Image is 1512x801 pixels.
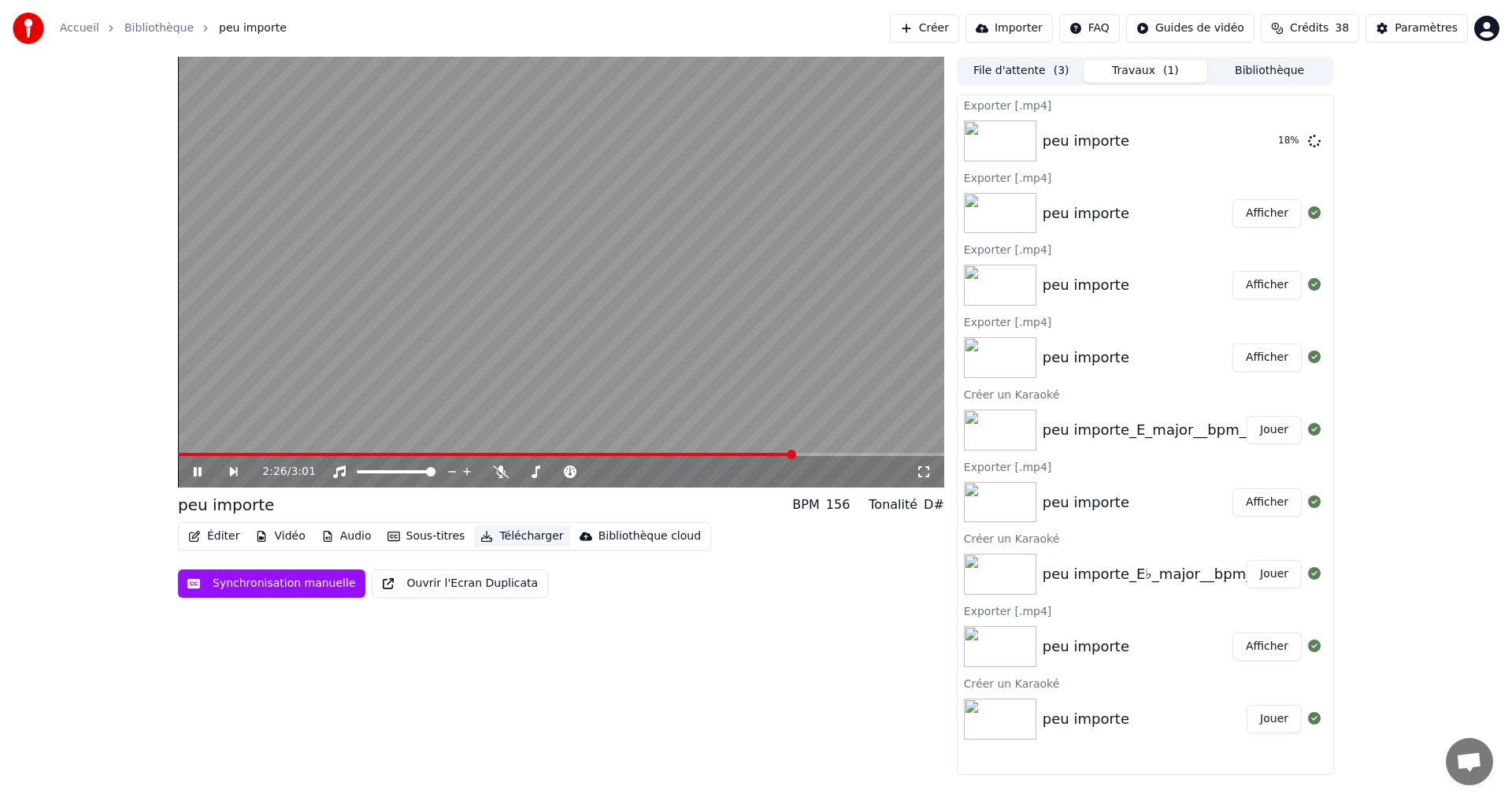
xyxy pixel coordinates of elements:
div: peu importe [1043,347,1129,369]
div: peu importe_E♭_major__bpm_78 [1043,563,1271,585]
button: Jouer [1247,705,1302,733]
button: Jouer [1247,560,1302,588]
button: Bibliothèque [1207,60,1332,83]
button: Afficher [1232,199,1302,228]
div: 18 % [1278,135,1302,147]
div: Exporter [.mp4] [958,312,1333,331]
button: Guides de vidéo [1126,14,1254,43]
div: peu importe [1043,491,1129,514]
button: Importer [965,14,1053,43]
a: Accueil [60,20,99,36]
a: Bibliothèque [124,20,194,36]
a: Ouvrir le chat [1446,738,1493,785]
span: ( 1 ) [1163,63,1179,79]
img: youka [13,13,44,44]
button: File d'attente [959,60,1084,83]
div: Exporter [.mp4] [958,457,1333,476]
span: peu importe [219,20,287,36]
button: FAQ [1059,14,1120,43]
div: Exporter [.mp4] [958,601,1333,620]
button: Crédits38 [1261,14,1359,43]
button: Vidéo [249,525,311,547]
span: ( 3 ) [1054,63,1069,79]
div: peu importe [178,494,274,516]
button: Ouvrir l'Ecran Duplicata [372,569,549,598]
button: Afficher [1232,632,1302,661]
div: Créer un Karaoké [958,384,1333,403]
div: peu importe_E_major__bpm_78 [1043,419,1265,441]
div: Tonalité [869,495,917,514]
button: Sous-titres [381,525,472,547]
div: peu importe [1043,636,1129,658]
span: 3:01 [291,464,315,480]
span: 38 [1335,20,1349,36]
button: Travaux [1084,60,1208,83]
div: Créer un Karaoké [958,528,1333,547]
div: Exporter [.mp4] [958,95,1333,114]
div: BPM [792,495,819,514]
button: Afficher [1232,488,1302,517]
div: / [262,464,300,480]
div: 156 [826,495,850,514]
button: Jouer [1247,416,1302,444]
div: D# [924,495,944,514]
button: Synchronisation manuelle [178,569,365,598]
div: peu importe [1043,274,1129,296]
span: 2:26 [262,464,287,480]
button: Paramètres [1366,14,1468,43]
button: Créer [890,14,959,43]
button: Afficher [1232,343,1302,372]
div: peu importe [1043,202,1129,224]
div: Bibliothèque cloud [598,528,701,544]
div: Paramètres [1395,20,1458,36]
button: Afficher [1232,271,1302,299]
div: Créer un Karaoké [958,673,1333,692]
span: Crédits [1290,20,1329,36]
div: peu importe [1043,130,1129,152]
button: Éditer [182,525,246,547]
div: peu importe [1043,708,1129,730]
div: Exporter [.mp4] [958,239,1333,258]
button: Télécharger [474,525,569,547]
nav: breadcrumb [60,20,287,36]
button: Audio [315,525,378,547]
div: Exporter [.mp4] [958,168,1333,187]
